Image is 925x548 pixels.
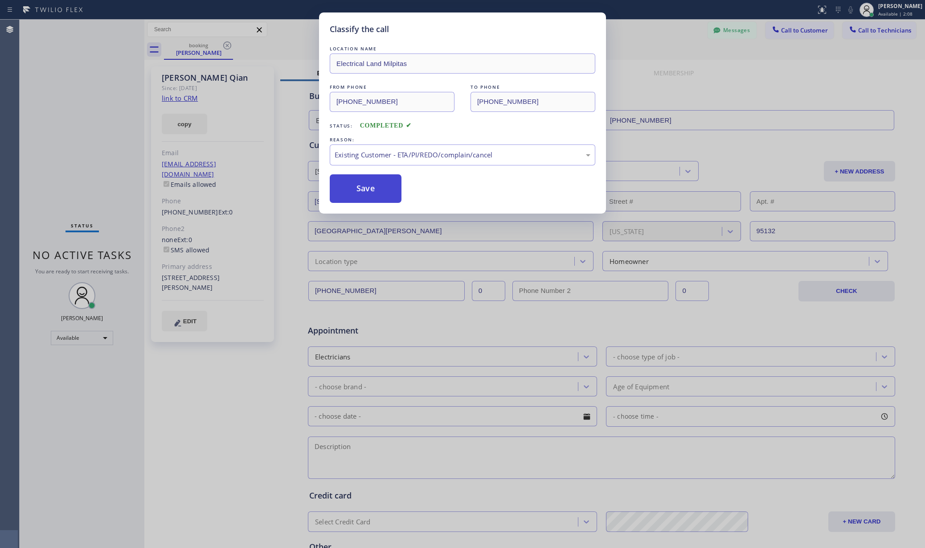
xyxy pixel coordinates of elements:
[330,44,595,54] div: LOCATION NAME
[330,123,353,129] span: Status:
[330,135,595,144] div: REASON:
[471,92,595,112] input: To phone
[330,174,401,203] button: Save
[330,23,389,35] h5: Classify the call
[335,150,590,160] div: Existing Customer - ETA/PI/REDO/complain/cancel
[471,82,595,92] div: TO PHONE
[360,122,412,129] span: COMPLETED
[330,82,454,92] div: FROM PHONE
[330,92,454,112] input: From phone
